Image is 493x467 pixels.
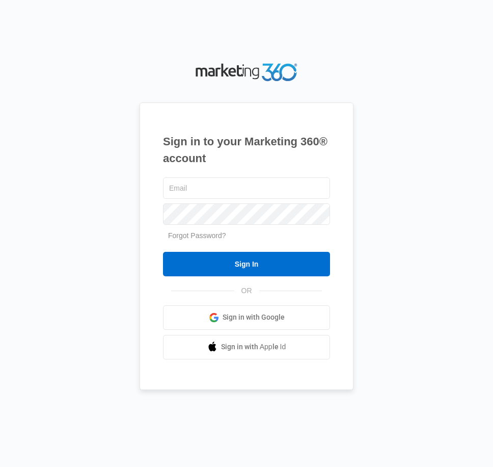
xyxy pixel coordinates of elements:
[223,312,285,323] span: Sign in with Google
[163,177,330,199] input: Email
[221,342,286,352] span: Sign in with Apple Id
[163,335,330,359] a: Sign in with Apple Id
[234,286,259,296] span: OR
[168,231,226,240] a: Forgot Password?
[163,305,330,330] a: Sign in with Google
[163,252,330,276] input: Sign In
[163,133,330,167] h1: Sign in to your Marketing 360® account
